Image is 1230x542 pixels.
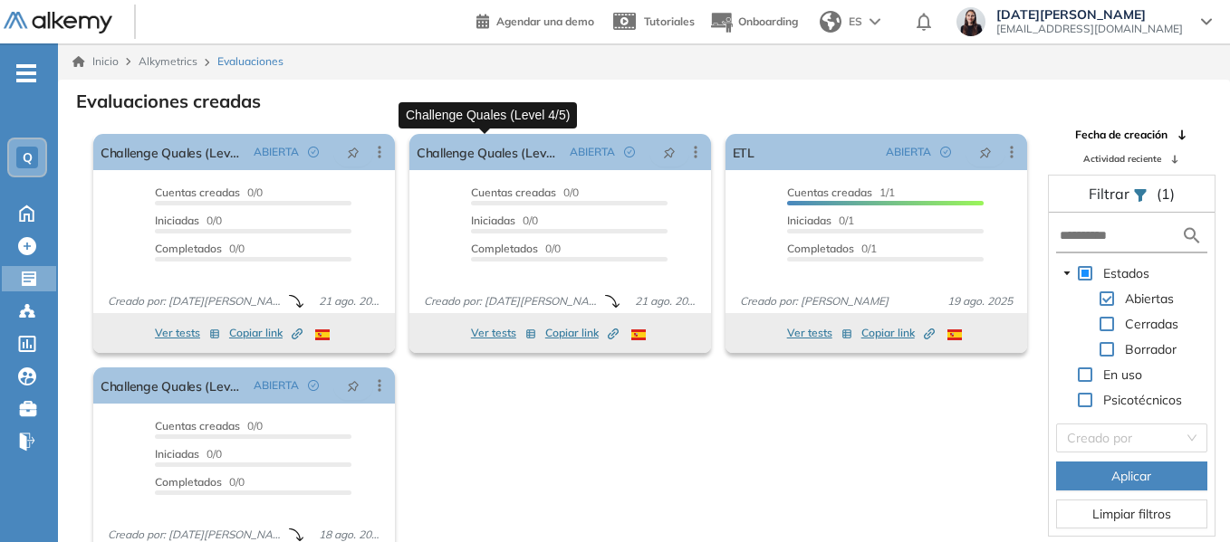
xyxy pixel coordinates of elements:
[4,12,112,34] img: Logo
[471,185,579,199] span: 0/0
[155,185,240,199] span: Cuentas creadas
[76,90,261,112] h3: Evaluaciones creadas
[155,447,222,461] span: 0/0
[155,322,220,344] button: Ver tests
[155,242,222,255] span: Completados
[471,185,556,199] span: Cuentas creadas
[399,102,577,128] div: Challenge Quales (Level 4/5)
[709,3,798,42] button: Onboarding
[476,9,594,31] a: Agendar una demo
[1121,288,1177,309] span: Abiertas
[155,419,263,433] span: 0/0
[1103,392,1182,408] span: Psicotécnicos
[417,293,605,309] span: Creado por: [DATE][PERSON_NAME]
[1125,341,1177,357] span: Borrador
[628,293,704,309] span: 21 ago. 2025
[229,322,303,344] button: Copiar link
[155,419,240,433] span: Cuentas creadas
[1103,366,1142,383] span: En uso
[733,293,896,309] span: Creado por: [PERSON_NAME]
[940,293,1020,309] span: 19 ago. 2025
[787,214,854,227] span: 0/1
[787,242,854,255] span: Completados
[496,14,594,28] span: Agendar una demo
[1100,389,1186,411] span: Psicotécnicos
[570,144,615,160] span: ABIERTA
[787,185,895,199] span: 1/1
[1103,265,1149,281] span: Estados
[155,242,245,255] span: 0/0
[1100,364,1146,385] span: En uso
[861,325,935,341] span: Copiar link
[471,242,561,255] span: 0/0
[471,214,515,227] span: Iniciadas
[787,185,872,199] span: Cuentas creadas
[155,214,199,227] span: Iniciadas
[979,145,992,159] span: pushpin
[347,145,360,159] span: pushpin
[333,138,373,166] button: pushpin
[471,242,538,255] span: Completados
[940,147,951,157] span: check-circle
[820,11,841,33] img: world
[624,147,635,157] span: check-circle
[947,329,962,340] img: ESP
[738,14,798,28] span: Onboarding
[966,138,1005,166] button: pushpin
[139,54,197,68] span: Alkymetrics
[849,14,862,30] span: ES
[996,7,1183,22] span: [DATE][PERSON_NAME]
[1075,127,1168,143] span: Fecha de creación
[333,371,373,400] button: pushpin
[545,322,619,344] button: Copiar link
[308,380,319,391] span: check-circle
[787,242,877,255] span: 0/1
[1121,338,1180,360] span: Borrador
[347,378,360,393] span: pushpin
[16,71,36,75] i: -
[315,329,330,340] img: ESP
[1157,183,1175,204] span: (1)
[1062,269,1071,278] span: caret-down
[1056,461,1207,490] button: Aplicar
[886,144,931,160] span: ABIERTA
[229,325,303,341] span: Copiar link
[471,214,538,227] span: 0/0
[1181,224,1203,247] img: search icon
[1121,313,1182,335] span: Cerradas
[254,144,299,160] span: ABIERTA
[254,377,299,394] span: ABIERTA
[308,147,319,157] span: check-circle
[217,53,283,70] span: Evaluaciones
[155,475,222,489] span: Completados
[631,329,646,340] img: ESP
[1100,262,1153,284] span: Estados
[155,185,263,199] span: 0/0
[1089,185,1133,203] span: Filtrar
[101,134,246,170] a: Challenge Quales (Level 6/7/8)
[996,22,1183,36] span: [EMAIL_ADDRESS][DOMAIN_NAME]
[417,134,562,170] a: Challenge Quales (Level 4/5)
[155,447,199,461] span: Iniciadas
[870,18,880,25] img: arrow
[101,293,289,309] span: Creado por: [DATE][PERSON_NAME]
[787,214,831,227] span: Iniciadas
[1092,504,1171,524] span: Limpiar filtros
[787,322,852,344] button: Ver tests
[471,322,536,344] button: Ver tests
[1056,499,1207,528] button: Limpiar filtros
[649,138,689,166] button: pushpin
[1125,290,1174,307] span: Abiertas
[155,214,222,227] span: 0/0
[1125,316,1178,332] span: Cerradas
[72,53,119,70] a: Inicio
[663,145,676,159] span: pushpin
[644,14,695,28] span: Tutoriales
[101,367,246,404] a: Challenge Quales (Level 2/3) - PBI
[155,475,245,489] span: 0/0
[312,293,388,309] span: 21 ago. 2025
[1111,466,1151,486] span: Aplicar
[1083,152,1161,166] span: Actividad reciente
[861,322,935,344] button: Copiar link
[23,150,33,165] span: Q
